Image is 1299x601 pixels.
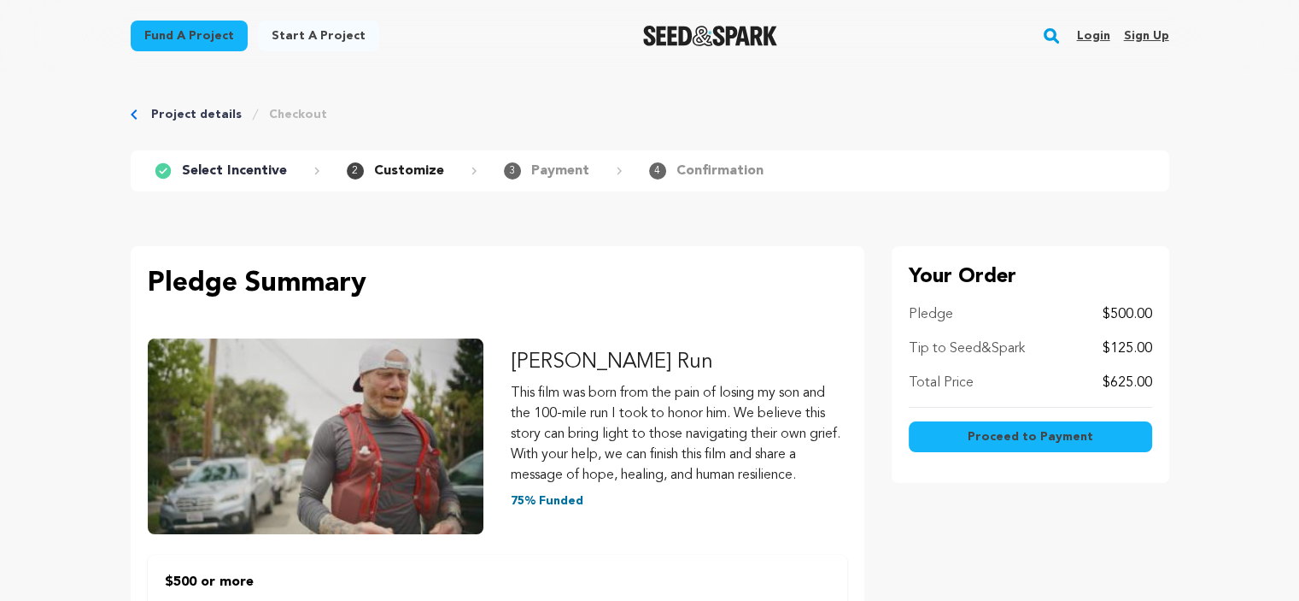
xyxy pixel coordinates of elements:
[531,161,589,181] p: Payment
[182,161,287,181] p: Select Incentive
[165,572,830,592] p: $500 or more
[1103,373,1152,393] p: $625.00
[909,421,1152,452] button: Proceed to Payment
[511,349,847,376] p: [PERSON_NAME] Run
[643,26,777,46] img: Seed&Spark Logo Dark Mode
[148,339,484,534] img: Ryan’s Run image
[347,162,364,180] span: 2
[258,21,379,51] a: Start a project
[1103,304,1152,325] p: $500.00
[131,21,248,51] a: Fund a project
[151,106,242,123] a: Project details
[1123,22,1168,50] a: Sign up
[269,106,327,123] a: Checkout
[909,339,1025,359] p: Tip to Seed&Spark
[1076,22,1109,50] a: Login
[649,162,666,180] span: 4
[643,26,777,46] a: Seed&Spark Homepage
[511,492,847,510] p: 75% Funded
[909,263,1152,291] p: Your Order
[909,373,974,393] p: Total Price
[968,428,1093,445] span: Proceed to Payment
[676,161,764,181] p: Confirmation
[909,304,953,325] p: Pledge
[148,263,847,304] p: Pledge Summary
[374,161,444,181] p: Customize
[1103,339,1152,359] p: $125.00
[131,106,1169,123] div: Breadcrumb
[511,383,847,486] p: This film was born from the pain of losing my son and the 100-mile run I took to honor him. We be...
[504,162,521,180] span: 3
